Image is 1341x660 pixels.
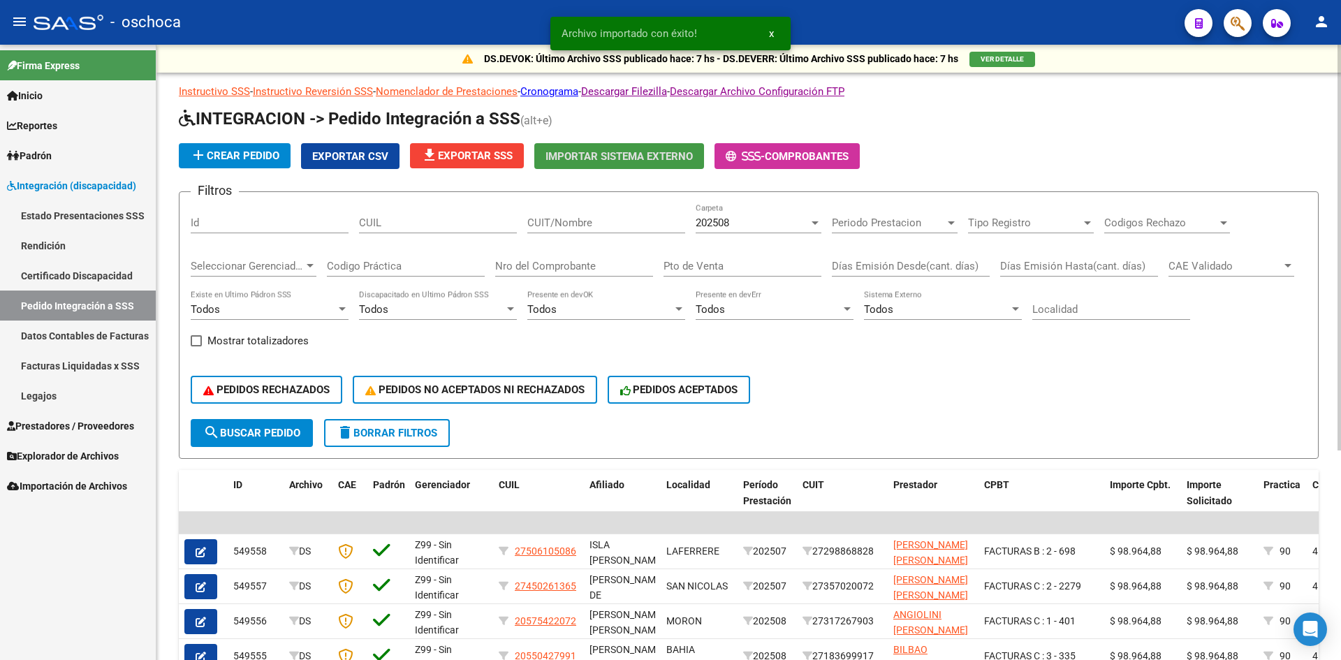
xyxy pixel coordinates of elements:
[743,543,791,559] div: 202507
[715,143,860,169] button: -Comprobantes
[893,574,968,601] span: [PERSON_NAME] [PERSON_NAME]
[520,114,552,127] span: (alt+e)
[228,470,284,531] datatable-header-cell: ID
[421,149,513,162] span: Exportar SSS
[1187,545,1238,557] span: $ 98.964,88
[367,470,409,531] datatable-header-cell: Padrón
[324,419,450,447] button: Borrar Filtros
[415,609,459,636] span: Z99 - Sin Identificar
[284,470,332,531] datatable-header-cell: Archivo
[515,545,576,557] span: 27506105086
[765,150,849,163] span: Comprobantes
[373,479,405,490] span: Padrón
[7,478,127,494] span: Importación de Archivos
[893,479,937,490] span: Prestador
[803,479,824,490] span: CUIT
[608,376,751,404] button: PEDIDOS ACEPTADOS
[726,150,765,163] span: -
[864,303,893,316] span: Todos
[312,150,388,163] span: Exportar CSV
[666,580,728,592] span: SAN NICOLAS
[1187,580,1238,592] span: $ 98.964,88
[562,27,697,41] span: Archivo importado con éxito!
[534,143,704,169] button: Importar Sistema Externo
[203,427,300,439] span: Buscar Pedido
[520,85,578,98] a: Cronograma
[493,470,584,531] datatable-header-cell: CUIL
[981,55,1024,63] span: VER DETALLE
[893,539,968,566] span: [PERSON_NAME] [PERSON_NAME]
[179,143,291,168] button: Crear Pedido
[1280,545,1291,557] span: 90
[803,578,882,594] div: 27357020072
[7,178,136,193] span: Integración (discapacidad)
[289,479,323,490] span: Archivo
[191,181,239,200] h3: Filtros
[179,85,250,98] a: Instructivo SSS
[581,85,667,98] a: Descargar Filezilla
[515,580,576,592] span: 27450261365
[743,613,791,629] div: 202508
[984,578,1099,594] div: FACTURAS C : 2 - 2279
[589,479,624,490] span: Afiliado
[1187,615,1238,626] span: $ 98.964,88
[1312,545,1318,557] span: 4
[515,615,576,626] span: 20575422072
[376,85,518,98] a: Nomenclador de Prestaciones
[409,470,493,531] datatable-header-cell: Gerenciador
[979,470,1104,531] datatable-header-cell: CPBT
[696,217,729,229] span: 202508
[620,383,738,396] span: PEDIDOS ACEPTADOS
[7,148,52,163] span: Padrón
[1181,470,1258,531] datatable-header-cell: Importe Solicitado
[1294,613,1327,646] div: Open Intercom Messenger
[888,470,979,531] datatable-header-cell: Prestador
[769,27,774,40] span: x
[743,578,791,594] div: 202507
[289,543,327,559] div: DS
[484,51,958,66] p: DS.DEVOK: Último Archivo SSS publicado hace: 7 hs - DS.DEVERR: Último Archivo SSS publicado hace:...
[203,424,220,441] mat-icon: search
[1110,580,1162,592] span: $ 98.964,88
[589,609,664,652] span: [PERSON_NAME] [PERSON_NAME] , -
[233,479,242,490] span: ID
[499,479,520,490] span: CUIL
[696,303,725,316] span: Todos
[666,615,702,626] span: MORON
[289,613,327,629] div: DS
[545,150,693,163] span: Importar Sistema Externo
[410,143,524,168] button: Exportar SSS
[233,613,278,629] div: 549556
[984,479,1009,490] span: CPBT
[11,13,28,30] mat-icon: menu
[1104,217,1217,229] span: Codigos Rechazo
[301,143,400,169] button: Exportar CSV
[832,217,945,229] span: Periodo Prestacion
[415,479,470,490] span: Gerenciador
[1258,470,1307,531] datatable-header-cell: Practica
[661,470,738,531] datatable-header-cell: Localidad
[584,470,661,531] datatable-header-cell: Afiliado
[7,418,134,434] span: Prestadores / Proveedores
[191,260,304,272] span: Seleccionar Gerenciador
[1110,479,1171,490] span: Importe Cpbt.
[179,84,1319,99] p: - - - - -
[190,149,279,162] span: Crear Pedido
[110,7,181,38] span: - oschoca
[179,109,520,129] span: INTEGRACION -> Pedido Integración a SSS
[191,376,342,404] button: PEDIDOS RECHAZADOS
[203,383,330,396] span: PEDIDOS RECHAZADOS
[589,539,664,582] span: ISLA [PERSON_NAME] , -
[415,574,459,601] span: Z99 - Sin Identificar
[666,479,710,490] span: Localidad
[1312,580,1318,592] span: 4
[190,147,207,163] mat-icon: add
[415,539,459,566] span: Z99 - Sin Identificar
[289,578,327,594] div: DS
[797,470,888,531] datatable-header-cell: CUIT
[421,147,438,163] mat-icon: file_download
[670,85,844,98] a: Descargar Archivo Configuración FTP
[365,383,585,396] span: PEDIDOS NO ACEPTADOS NI RECHAZADOS
[589,574,686,633] span: [PERSON_NAME] DE [GEOGRAPHIC_DATA], -
[332,470,367,531] datatable-header-cell: CAE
